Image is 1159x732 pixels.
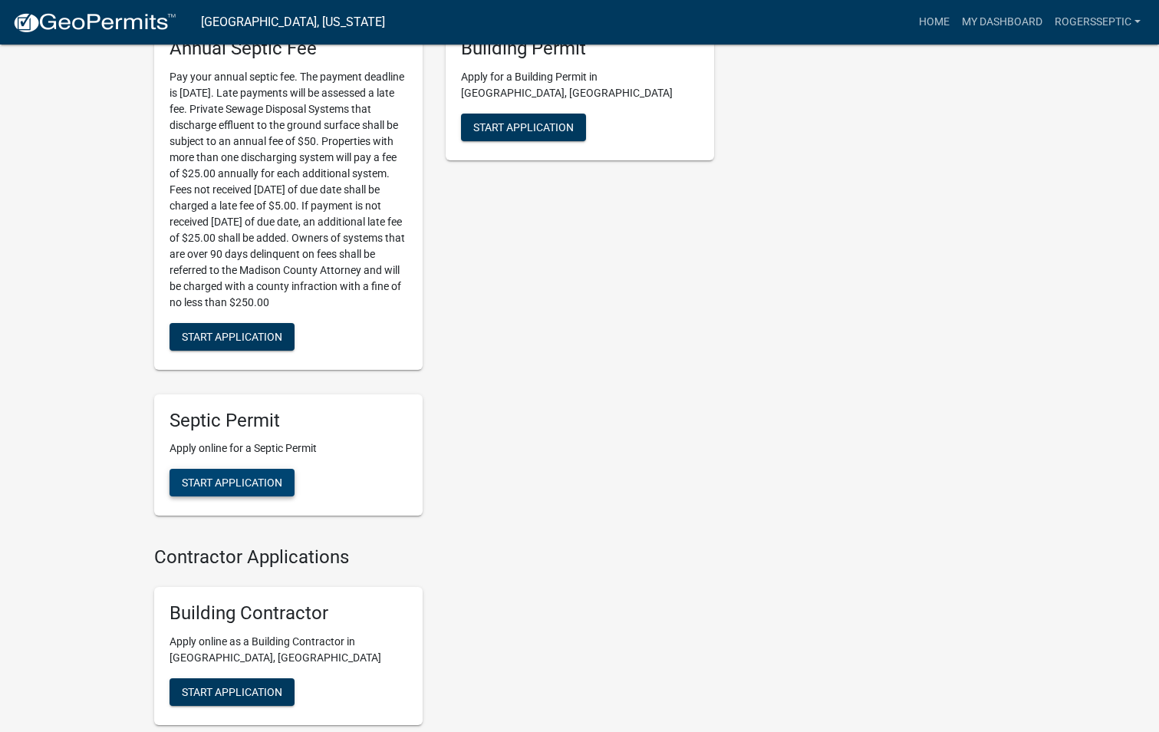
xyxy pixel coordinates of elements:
[461,38,699,60] h5: Building Permit
[170,634,407,666] p: Apply online as a Building Contractor in [GEOGRAPHIC_DATA], [GEOGRAPHIC_DATA]
[170,410,407,432] h5: Septic Permit
[154,546,714,569] h4: Contractor Applications
[170,678,295,706] button: Start Application
[170,38,407,60] h5: Annual Septic Fee
[182,686,282,698] span: Start Application
[170,440,407,457] p: Apply online for a Septic Permit
[461,69,699,101] p: Apply for a Building Permit in [GEOGRAPHIC_DATA], [GEOGRAPHIC_DATA]
[182,330,282,342] span: Start Application
[913,8,956,37] a: Home
[182,476,282,489] span: Start Application
[201,9,385,35] a: [GEOGRAPHIC_DATA], [US_STATE]
[170,602,407,625] h5: Building Contractor
[461,114,586,141] button: Start Application
[473,120,574,133] span: Start Application
[1049,8,1147,37] a: rogersseptic
[956,8,1049,37] a: My Dashboard
[170,323,295,351] button: Start Application
[170,469,295,496] button: Start Application
[170,69,407,311] p: Pay your annual septic fee. The payment deadline is [DATE]. Late payments will be assessed a late...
